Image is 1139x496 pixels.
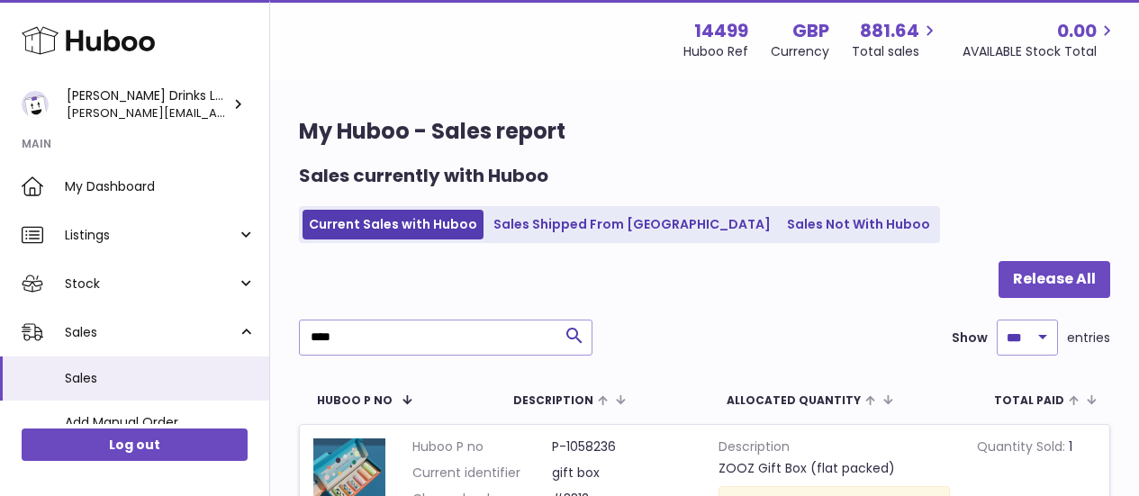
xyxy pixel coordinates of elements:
strong: Description [719,438,951,460]
span: Listings [65,227,237,244]
a: 881.64 Total sales [852,19,940,60]
div: Huboo Ref [683,43,748,60]
span: Stock [65,275,237,293]
span: [PERSON_NAME][EMAIL_ADDRESS][DOMAIN_NAME] [67,104,365,122]
span: entries [1067,329,1110,347]
h1: My Huboo - Sales report [299,117,1110,146]
span: Description [513,394,593,406]
span: AVAILABLE Stock Total [963,43,1117,60]
a: Sales Shipped From [GEOGRAPHIC_DATA] [487,210,777,239]
a: 0.00 AVAILABLE Stock Total [963,19,1117,60]
div: ZOOZ Gift Box (flat packed) [719,460,951,477]
a: Sales Not With Huboo [781,210,936,239]
span: Huboo P no [317,394,393,406]
span: Add Manual Order [65,414,256,431]
span: My Dashboard [65,178,256,195]
span: Sales [65,370,256,387]
span: Total paid [994,394,1064,406]
span: 0.00 [1057,19,1097,43]
strong: GBP [792,19,829,43]
div: [PERSON_NAME] Drinks LTD (t/a Zooz) [67,87,229,122]
strong: 14499 [694,19,748,43]
h2: Sales currently with Huboo [299,164,548,188]
a: Log out [22,428,248,461]
span: ALLOCATED Quantity [727,394,861,406]
img: daniel@zoosdrinks.com [22,91,49,118]
dt: Current identifier [412,464,552,482]
dd: P-1058236 [552,438,692,455]
a: Current Sales with Huboo [303,210,484,239]
dd: gift box [552,464,692,482]
div: Currency [771,43,829,60]
button: Release All [999,261,1110,298]
span: Sales [65,324,237,341]
dt: Huboo P no [412,438,552,455]
strong: Quantity Sold [977,437,1069,460]
span: Total sales [852,43,940,60]
label: Show [952,329,988,347]
span: 881.64 [860,19,919,43]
